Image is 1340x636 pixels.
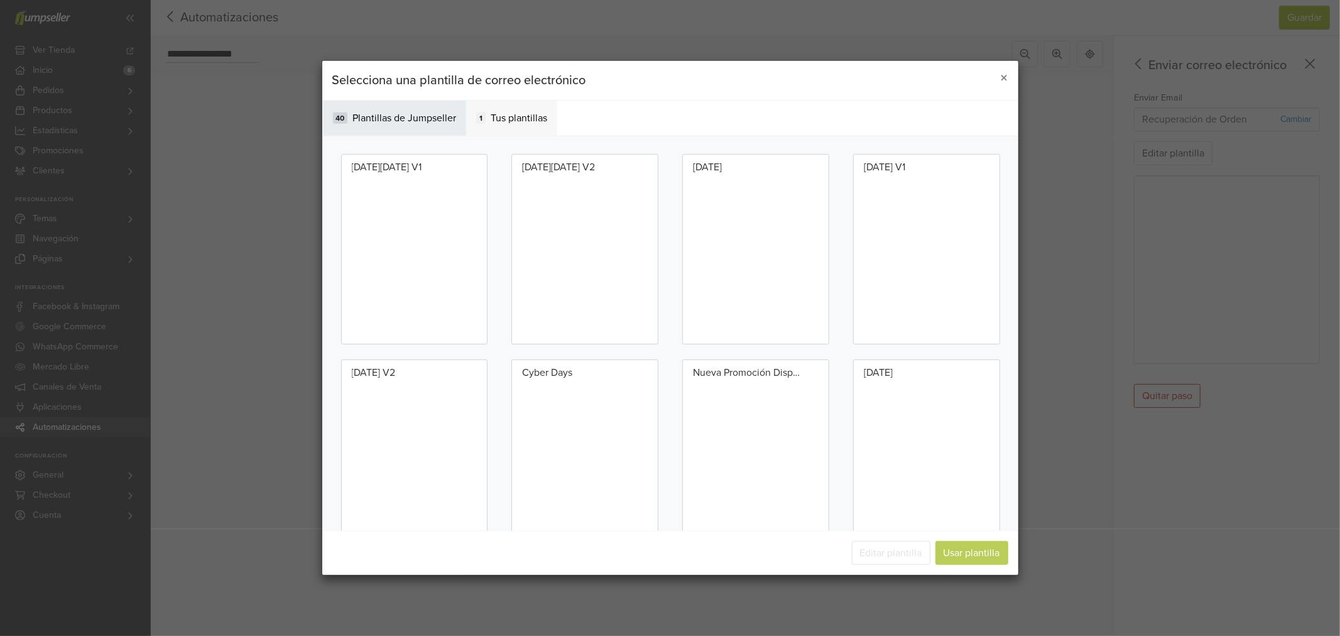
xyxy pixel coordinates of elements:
span: 1 [476,112,486,124]
p: [DATE] [693,160,722,175]
iframe: Cyber Days [522,385,648,544]
p: Nueva Promoción Disponible [693,365,800,380]
iframe: Pascua [864,385,989,544]
h5: Selecciona una plantilla de correo electrónico [332,71,586,90]
span: 40 [333,112,348,124]
iframe: Black Friday V2 [522,180,648,339]
button: Close [991,61,1018,96]
iframe: Black Friday V1 [352,180,477,339]
span: Tus plantillas [491,111,547,126]
button: Usar plantilla [935,541,1008,565]
p: Cyber Days [522,365,572,380]
iframe: Navidad V2 [352,385,477,544]
iframe: Carnaval [693,180,819,339]
button: Editar plantilla [852,541,930,565]
span: Plantillas de Jumpseller [352,111,456,126]
p: [DATE] [864,365,893,380]
p: [DATE][DATE] V2 [522,160,595,175]
p: [DATE] V2 [352,365,396,380]
span: × [1001,69,1008,87]
p: [DATE][DATE] V1 [352,160,422,175]
iframe: Navidad V1 [864,180,989,339]
iframe: Nueva Promoción Disponible [693,385,819,544]
p: [DATE] V1 [864,160,905,175]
